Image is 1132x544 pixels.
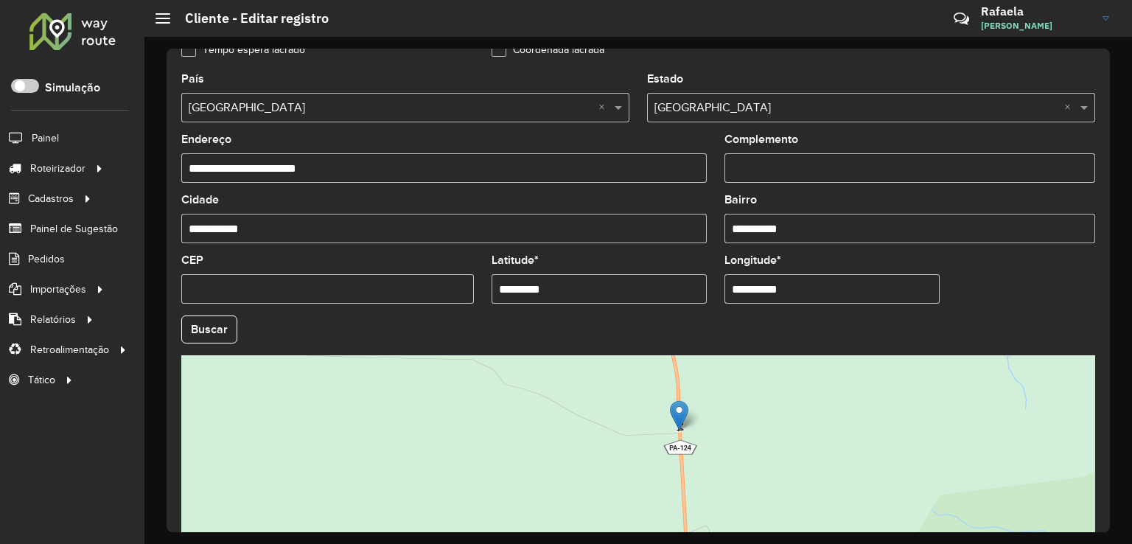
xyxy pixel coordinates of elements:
[724,191,757,209] label: Bairro
[30,342,109,358] span: Retroalimentação
[181,70,204,88] label: País
[492,42,604,57] label: Coordenada lacrada
[30,161,85,176] span: Roteirizador
[181,130,231,148] label: Endereço
[492,251,539,269] label: Latitude
[32,130,59,146] span: Painel
[946,3,977,35] a: Contato Rápido
[181,191,219,209] label: Cidade
[647,70,683,88] label: Estado
[45,79,100,97] label: Simulação
[181,251,203,269] label: CEP
[670,400,688,430] img: Marker
[30,282,86,297] span: Importações
[181,42,305,57] label: Tempo espera lacrado
[598,99,611,116] span: Clear all
[181,315,237,344] button: Buscar
[28,191,74,206] span: Cadastros
[170,10,329,27] h2: Cliente - Editar registro
[724,130,798,148] label: Complemento
[724,251,781,269] label: Longitude
[30,312,76,327] span: Relatórios
[30,221,118,237] span: Painel de Sugestão
[28,251,65,267] span: Pedidos
[28,372,55,388] span: Tático
[1064,99,1077,116] span: Clear all
[981,19,1091,32] span: [PERSON_NAME]
[981,4,1091,18] h3: Rafaela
